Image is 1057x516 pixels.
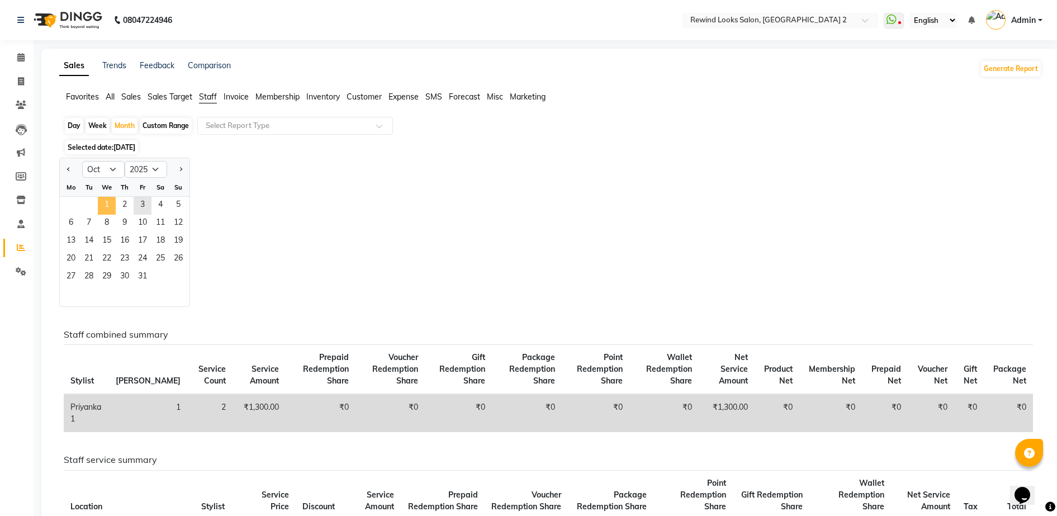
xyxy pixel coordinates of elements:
[134,197,151,215] span: 3
[29,4,105,36] img: logo
[169,233,187,250] span: 19
[70,376,94,386] span: Stylist
[719,352,748,386] span: Net Service Amount
[65,118,83,134] div: Day
[169,233,187,250] div: Sunday, October 19, 2025
[134,178,151,196] div: Fr
[862,394,908,432] td: ₹0
[492,394,562,432] td: ₹0
[80,215,98,233] div: Tuesday, October 7, 2025
[151,233,169,250] div: Saturday, October 18, 2025
[964,364,977,386] span: Gift Net
[62,268,80,286] span: 27
[199,92,217,102] span: Staff
[113,143,135,152] span: [DATE]
[151,197,169,215] div: Saturday, October 4, 2025
[80,215,98,233] span: 7
[169,197,187,215] span: 5
[981,61,1041,77] button: Generate Report
[993,364,1026,386] span: Package Net
[250,364,279,386] span: Service Amount
[151,250,169,268] div: Saturday, October 25, 2025
[838,478,884,512] span: Wallet Redemption Share
[80,268,98,286] div: Tuesday, October 28, 2025
[80,233,98,250] span: 14
[262,490,289,512] span: Service Price
[121,92,141,102] span: Sales
[98,233,116,250] div: Wednesday, October 15, 2025
[169,178,187,196] div: Su
[64,455,1033,465] h6: Staff service summary
[80,250,98,268] div: Tuesday, October 21, 2025
[66,92,99,102] span: Favorites
[629,394,698,432] td: ₹0
[491,490,561,512] span: Voucher Redemption Share
[86,118,110,134] div: Week
[646,352,692,386] span: Wallet Redemption Share
[169,250,187,268] span: 26
[577,490,647,512] span: Package Redemption Share
[62,178,80,196] div: Mo
[134,215,151,233] div: Friday, October 10, 2025
[134,250,151,268] span: 24
[102,60,126,70] a: Trends
[871,364,901,386] span: Prepaid Net
[116,250,134,268] span: 23
[98,178,116,196] div: We
[98,268,116,286] span: 29
[140,60,174,70] a: Feedback
[116,215,134,233] div: Thursday, October 9, 2025
[918,364,947,386] span: Voucher Net
[169,197,187,215] div: Sunday, October 5, 2025
[148,92,192,102] span: Sales Target
[80,233,98,250] div: Tuesday, October 14, 2025
[125,161,167,178] select: Select year
[116,268,134,286] div: Thursday, October 30, 2025
[112,118,138,134] div: Month
[487,92,503,102] span: Misc
[106,92,115,102] span: All
[255,92,300,102] span: Membership
[116,233,134,250] span: 16
[188,60,231,70] a: Comparison
[151,215,169,233] div: Saturday, October 11, 2025
[439,352,485,386] span: Gift Redemption Share
[62,215,80,233] div: Monday, October 6, 2025
[134,215,151,233] span: 10
[116,215,134,233] span: 9
[169,215,187,233] span: 12
[1007,501,1026,512] span: Total
[98,233,116,250] span: 15
[134,233,151,250] div: Friday, October 17, 2025
[62,268,80,286] div: Monday, October 27, 2025
[64,160,73,178] button: Previous month
[62,233,80,250] div: Monday, October 13, 2025
[908,394,954,432] td: ₹0
[65,140,138,154] span: Selected date:
[224,92,249,102] span: Invoice
[64,329,1033,340] h6: Staff combined summary
[964,501,978,512] span: Tax
[64,394,109,432] td: Priyanka 1
[1011,15,1036,26] span: Admin
[577,352,623,386] span: Point Redemption Share
[116,250,134,268] div: Thursday, October 23, 2025
[372,352,418,386] span: Voucher Redemption Share
[510,92,546,102] span: Marketing
[169,250,187,268] div: Sunday, October 26, 2025
[98,250,116,268] span: 22
[388,92,419,102] span: Expense
[116,268,134,286] span: 30
[134,197,151,215] div: Friday, October 3, 2025
[80,250,98,268] span: 21
[134,233,151,250] span: 17
[907,490,950,512] span: Net Service Amount
[347,92,382,102] span: Customer
[62,250,80,268] span: 20
[562,394,629,432] td: ₹0
[140,118,192,134] div: Custom Range
[80,178,98,196] div: Tu
[151,178,169,196] div: Sa
[680,478,726,512] span: Point Redemption Share
[70,501,102,512] span: Location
